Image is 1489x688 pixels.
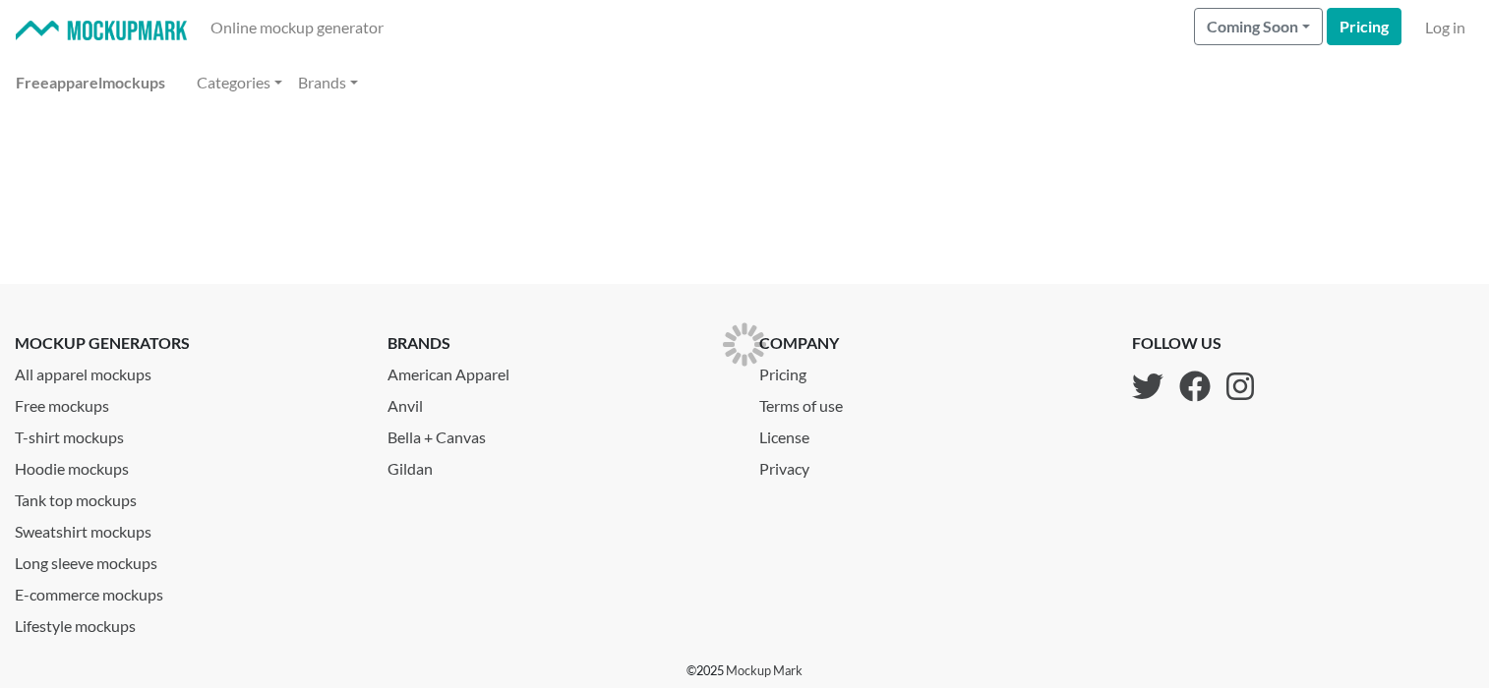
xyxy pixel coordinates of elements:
[759,449,859,481] a: Privacy
[16,21,187,41] img: Mockup Mark
[759,355,859,386] a: Pricing
[686,661,803,680] p: © 2025
[1194,8,1323,45] button: Coming Soon
[1417,8,1473,47] a: Log in
[189,63,290,102] a: Categories
[15,575,358,606] a: E-commerce mockups
[15,355,358,386] a: All apparel mockups
[387,386,731,418] a: Anvil
[759,331,859,355] p: company
[1327,8,1401,45] a: Pricing
[15,331,358,355] p: mockup generators
[387,449,731,481] a: Gildan
[15,481,358,512] a: Tank top mockups
[15,418,358,449] a: T-shirt mockups
[759,418,859,449] a: License
[726,662,803,678] a: Mockup Mark
[15,449,358,481] a: Hoodie mockups
[15,386,358,418] a: Free mockups
[15,512,358,544] a: Sweatshirt mockups
[1132,331,1254,355] p: follow us
[203,8,391,47] a: Online mockup generator
[15,606,358,638] a: Lifestyle mockups
[49,73,102,91] span: apparel
[15,544,358,575] a: Long sleeve mockups
[387,331,731,355] p: brands
[290,63,366,102] a: Brands
[8,63,173,102] a: Freeapparelmockups
[759,386,859,418] a: Terms of use
[387,355,731,386] a: American Apparel
[387,418,731,449] a: Bella + Canvas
